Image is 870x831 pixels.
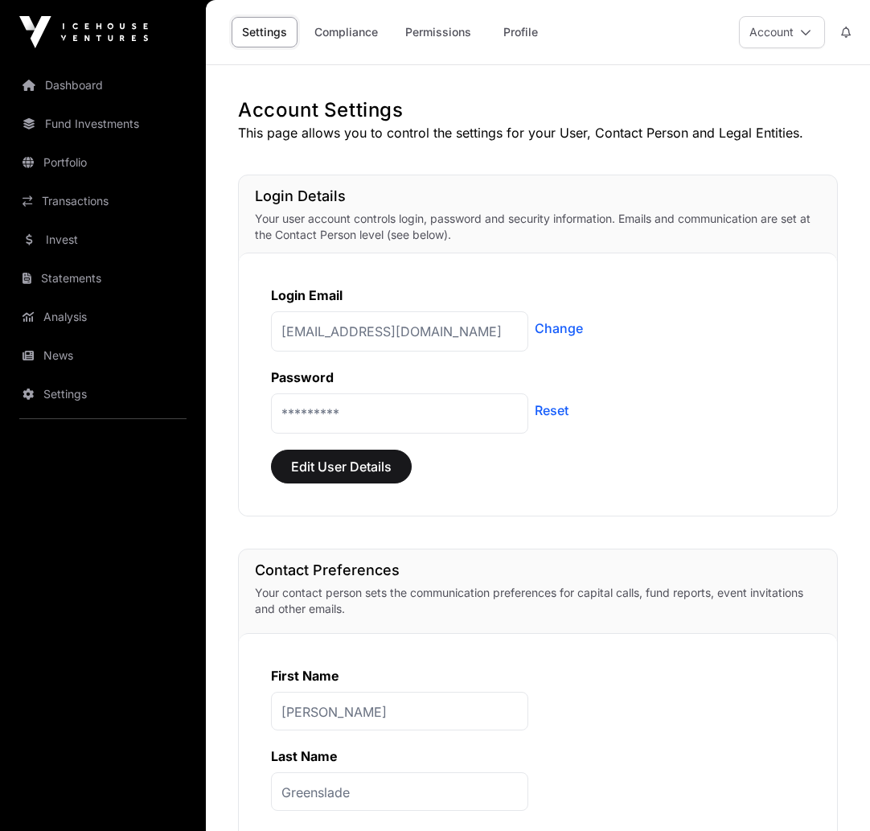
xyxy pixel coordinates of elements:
label: First Name [271,668,339,684]
span: Edit User Details [291,457,392,476]
p: [EMAIL_ADDRESS][DOMAIN_NAME] [271,311,528,352]
p: Your contact person sets the communication preferences for capital calls, fund reports, event inv... [255,585,821,617]
a: News [13,338,193,373]
p: Greenslade [271,772,528,811]
button: Account [739,16,825,48]
button: Edit User Details [271,450,412,483]
label: Last Name [271,748,338,764]
p: Your user account controls login, password and security information. Emails and communication are... [255,211,821,243]
a: Dashboard [13,68,193,103]
a: Compliance [304,17,388,47]
h1: Account Settings [238,97,838,123]
label: Login Email [271,287,343,303]
a: Settings [13,376,193,412]
h1: Contact Preferences [255,559,821,582]
iframe: Chat Widget [790,754,870,831]
a: Portfolio [13,145,193,180]
p: [PERSON_NAME] [271,692,528,730]
a: Profile [488,17,552,47]
a: Transactions [13,183,193,219]
a: Statements [13,261,193,296]
a: Reset [535,401,568,420]
a: Invest [13,222,193,257]
a: Settings [232,17,298,47]
a: Permissions [395,17,482,47]
img: Icehouse Ventures Logo [19,16,148,48]
a: Fund Investments [13,106,193,142]
p: This page allows you to control the settings for your User, Contact Person and Legal Entities. [238,123,838,142]
h1: Login Details [255,185,821,208]
label: Password [271,369,334,385]
a: Analysis [13,299,193,335]
a: Change [535,319,583,338]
